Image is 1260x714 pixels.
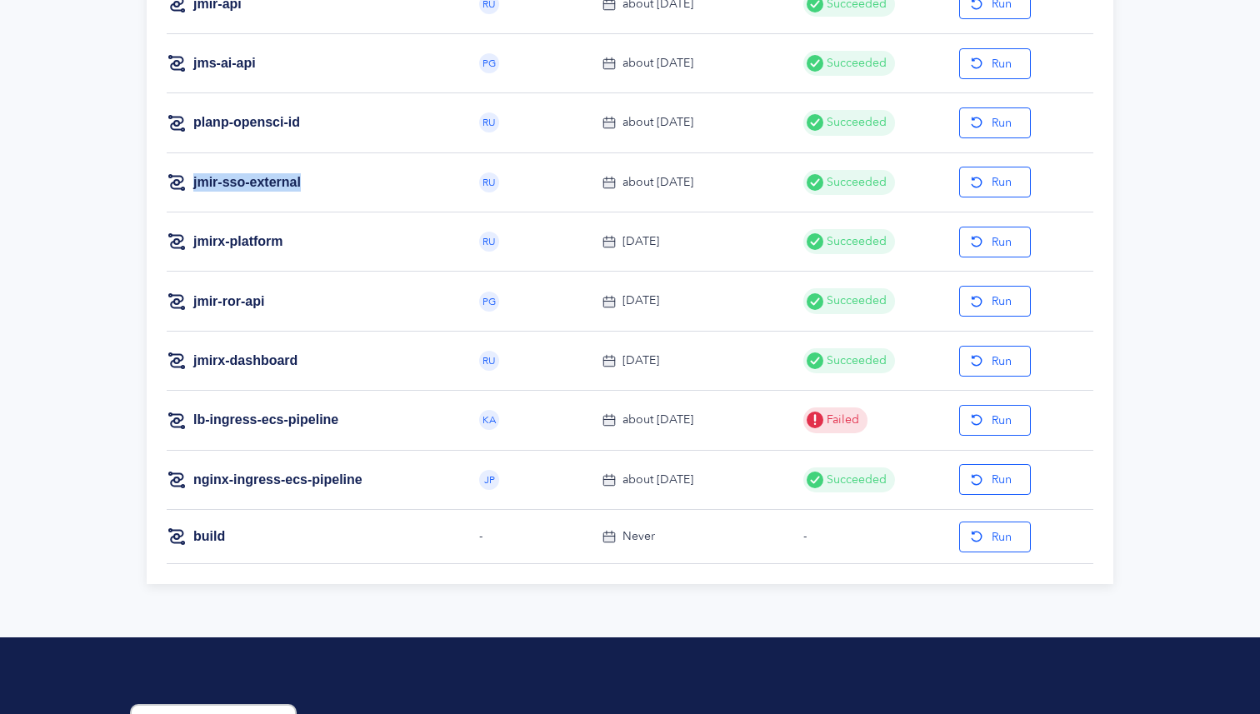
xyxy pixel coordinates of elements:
[959,48,1031,79] button: Run
[193,173,301,192] a: jmir-sso-external
[622,113,693,132] div: about [DATE]
[193,232,283,251] a: jmirx-platform
[482,297,496,307] span: PG
[482,415,496,425] span: KA
[959,286,1031,317] button: Run
[466,510,589,564] td: -
[823,411,859,429] span: Failed
[622,292,659,310] div: [DATE]
[959,227,1031,257] button: Run
[482,58,496,68] span: PG
[193,471,362,489] a: nginx-ingress-ecs-pipeline
[823,352,887,370] span: Succeeded
[959,346,1031,377] button: Run
[823,173,887,192] span: Succeeded
[622,232,659,251] div: [DATE]
[823,113,887,132] span: Succeeded
[622,471,693,489] div: about [DATE]
[622,352,659,370] div: [DATE]
[484,475,495,485] span: JP
[482,356,496,366] span: RU
[193,54,256,72] a: jms-ai-api
[622,54,693,72] div: about [DATE]
[823,471,887,489] span: Succeeded
[823,292,887,310] span: Succeeded
[482,177,496,187] span: RU
[482,237,496,247] span: RU
[622,411,693,429] div: about [DATE]
[959,107,1031,138] button: Run
[622,527,655,546] div: Never
[959,522,1031,552] button: Run
[790,510,947,564] td: -
[959,405,1031,436] button: Run
[193,527,225,546] a: build
[823,54,887,72] span: Succeeded
[193,113,300,132] a: planp-opensci-id
[823,232,887,251] span: Succeeded
[959,167,1031,197] button: Run
[622,173,693,192] div: about [DATE]
[482,117,496,127] span: RU
[193,352,297,370] a: jmirx-dashboard
[959,464,1031,495] button: Run
[193,411,338,429] a: lb-ingress-ecs-pipeline
[193,292,264,311] a: jmir-ror-api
